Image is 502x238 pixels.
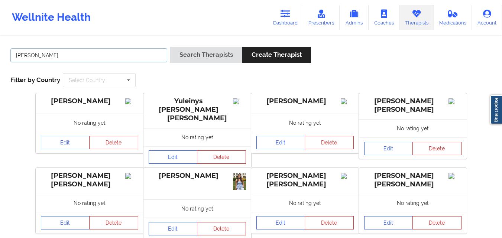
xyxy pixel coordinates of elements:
[125,173,138,179] img: Image%2Fplaceholer-image.png
[10,48,167,62] input: Search Keywords
[341,173,354,179] img: Image%2Fplaceholer-image.png
[149,97,246,123] div: Yuleinys [PERSON_NAME] [PERSON_NAME]
[89,136,138,149] button: Delete
[448,98,461,104] img: Image%2Fplaceholer-image.png
[41,172,138,189] div: [PERSON_NAME] [PERSON_NAME]
[256,136,305,149] a: Edit
[242,47,311,63] button: Create Therapist
[251,114,359,132] div: No rating yet
[233,98,246,104] img: Image%2Fplaceholer-image.png
[305,216,354,229] button: Delete
[303,5,340,30] a: Prescribers
[256,216,305,229] a: Edit
[364,216,413,229] a: Edit
[364,172,461,189] div: [PERSON_NAME] [PERSON_NAME]
[369,5,399,30] a: Coaches
[399,5,434,30] a: Therapists
[41,216,90,229] a: Edit
[149,150,198,164] a: Edit
[268,5,303,30] a: Dashboard
[41,97,138,105] div: [PERSON_NAME]
[448,173,461,179] img: Image%2Fplaceholer-image.png
[149,172,246,180] div: [PERSON_NAME]
[412,142,461,155] button: Delete
[125,98,138,104] img: Image%2Fplaceholer-image.png
[36,114,143,132] div: No rating yet
[10,76,60,84] span: Filter by Country
[359,194,467,212] div: No rating yet
[89,216,138,229] button: Delete
[256,172,354,189] div: [PERSON_NAME] [PERSON_NAME]
[149,222,198,235] a: Edit
[340,5,369,30] a: Admins
[69,78,105,83] div: Select Country
[256,97,354,105] div: [PERSON_NAME]
[341,98,354,104] img: Image%2Fplaceholer-image.png
[251,194,359,212] div: No rating yet
[197,222,246,235] button: Delete
[170,47,242,63] button: Search Therapists
[36,194,143,212] div: No rating yet
[143,128,251,146] div: No rating yet
[364,142,413,155] a: Edit
[490,95,502,124] a: Report Bug
[364,97,461,114] div: [PERSON_NAME] [PERSON_NAME]
[197,150,246,164] button: Delete
[233,173,246,190] img: 5c94454f-cca0-4a18-9447-b2fb7211e191_99add966-1729-426c-8f70-a8fe1a2f2cebIMG_6286.jpeg
[412,216,461,229] button: Delete
[305,136,354,149] button: Delete
[143,199,251,218] div: No rating yet
[359,119,467,137] div: No rating yet
[41,136,90,149] a: Edit
[472,5,502,30] a: Account
[434,5,472,30] a: Medications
